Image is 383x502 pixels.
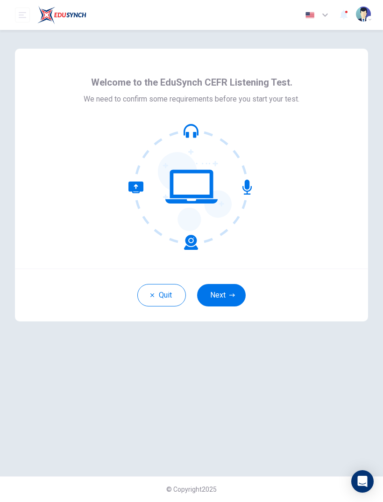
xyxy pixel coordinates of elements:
img: en [304,12,316,19]
span: © Copyright 2025 [166,486,217,493]
button: open mobile menu [15,7,30,22]
button: Next [197,284,246,306]
img: EduSynch logo [37,6,86,24]
span: We need to confirm some requirements before you start your test. [84,94,299,105]
img: Profile picture [356,7,371,22]
button: Quit [137,284,186,306]
span: Welcome to the EduSynch CEFR Listening Test. [91,75,292,90]
div: Open Intercom Messenger [351,470,374,493]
